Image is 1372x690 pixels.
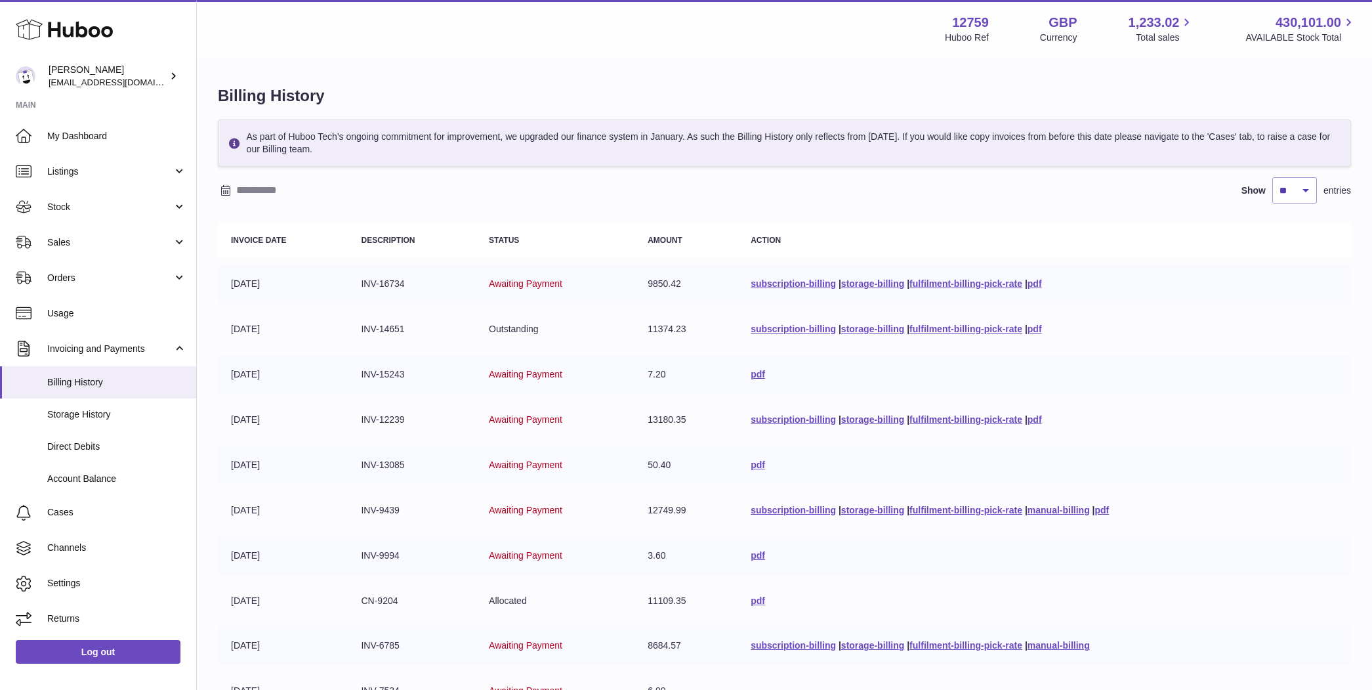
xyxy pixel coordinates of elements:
[1276,14,1341,32] span: 430,101.00
[489,595,527,606] span: Allocated
[751,640,836,651] a: subscription-billing
[909,414,1022,425] a: fulfilment-billing-pick-rate
[218,536,348,575] td: [DATE]
[47,473,186,485] span: Account Balance
[218,491,348,530] td: [DATE]
[751,460,765,470] a: pdf
[634,310,738,349] td: 11374.23
[1129,14,1180,32] span: 1,233.02
[489,640,562,651] span: Awaiting Payment
[1245,14,1356,44] a: 430,101.00 AVAILABLE Stock Total
[907,640,909,651] span: |
[751,369,765,379] a: pdf
[634,536,738,575] td: 3.60
[489,324,539,334] span: Outstanding
[907,505,909,515] span: |
[218,626,348,665] td: [DATE]
[841,505,904,515] a: storage-billing
[648,236,682,245] strong: Amount
[49,77,193,87] span: [EMAIL_ADDRESS][DOMAIN_NAME]
[839,278,841,289] span: |
[1245,32,1356,44] span: AVAILABLE Stock Total
[1028,640,1090,651] a: manual-billing
[1095,505,1110,515] a: pdf
[489,414,562,425] span: Awaiting Payment
[841,414,904,425] a: storage-billing
[839,324,841,334] span: |
[47,130,186,142] span: My Dashboard
[361,236,415,245] strong: Description
[945,32,989,44] div: Huboo Ref
[952,14,989,32] strong: 12759
[751,505,836,515] a: subscription-billing
[16,66,35,86] img: sofiapanwar@unndr.com
[1049,14,1077,32] strong: GBP
[47,272,173,284] span: Orders
[47,201,173,213] span: Stock
[489,505,562,515] span: Awaiting Payment
[634,626,738,665] td: 8684.57
[634,582,738,620] td: 11109.35
[841,640,904,651] a: storage-billing
[1241,184,1266,197] label: Show
[348,536,476,575] td: INV-9994
[1028,324,1042,334] a: pdf
[1028,414,1042,425] a: pdf
[1025,278,1028,289] span: |
[909,324,1022,334] a: fulfilment-billing-pick-rate
[1028,505,1090,515] a: manual-billing
[47,165,173,178] span: Listings
[47,441,186,453] span: Direct Debits
[348,626,476,665] td: INV-6785
[489,369,562,379] span: Awaiting Payment
[47,307,186,320] span: Usage
[1025,640,1028,651] span: |
[489,236,519,245] strong: Status
[218,310,348,349] td: [DATE]
[1025,324,1028,334] span: |
[907,324,909,334] span: |
[489,460,562,470] span: Awaiting Payment
[489,278,562,289] span: Awaiting Payment
[909,640,1022,651] a: fulfilment-billing-pick-rate
[634,491,738,530] td: 12749.99
[1323,184,1351,197] span: entries
[1028,278,1042,289] a: pdf
[218,582,348,620] td: [DATE]
[16,640,180,664] a: Log out
[218,400,348,439] td: [DATE]
[839,505,841,515] span: |
[1025,505,1028,515] span: |
[751,324,836,334] a: subscription-billing
[218,119,1351,167] div: As part of Huboo Tech's ongoing commitment for improvement, we upgraded our finance system in Jan...
[218,446,348,485] td: [DATE]
[1129,14,1195,44] a: 1,233.02 Total sales
[47,542,186,554] span: Channels
[47,506,186,519] span: Cases
[348,400,476,439] td: INV-12239
[751,550,765,561] a: pdf
[1136,32,1194,44] span: Total sales
[218,355,348,394] td: [DATE]
[348,265,476,303] td: INV-16734
[839,414,841,425] span: |
[348,491,476,530] td: INV-9439
[1092,505,1095,515] span: |
[841,324,904,334] a: storage-billing
[348,446,476,485] td: INV-13085
[47,236,173,249] span: Sales
[489,550,562,561] span: Awaiting Payment
[348,582,476,620] td: CN-9204
[634,400,738,439] td: 13180.35
[348,355,476,394] td: INV-15243
[49,64,167,89] div: [PERSON_NAME]
[634,265,738,303] td: 9850.42
[751,236,781,245] strong: Action
[841,278,904,289] a: storage-billing
[751,414,836,425] a: subscription-billing
[1025,414,1028,425] span: |
[218,265,348,303] td: [DATE]
[634,446,738,485] td: 50.40
[218,85,1351,106] h1: Billing History
[47,343,173,355] span: Invoicing and Payments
